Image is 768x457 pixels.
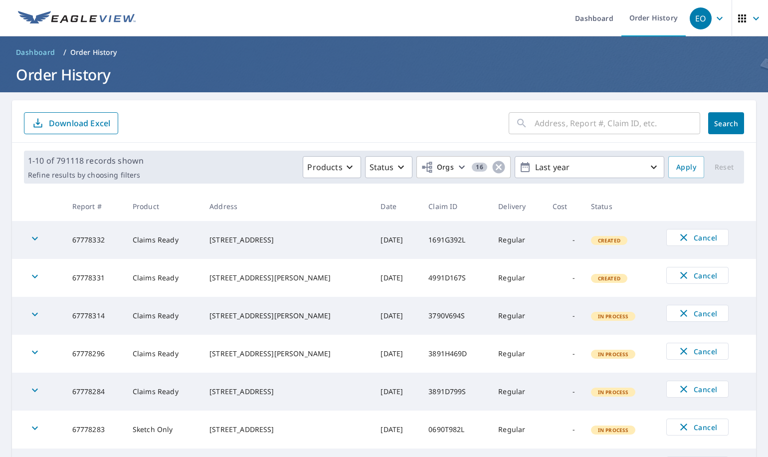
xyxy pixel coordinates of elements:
td: [DATE] [373,221,420,259]
h1: Order History [12,64,756,85]
span: Cancel [677,307,718,319]
span: 16 [472,164,487,171]
span: In Process [592,427,635,434]
span: Dashboard [16,47,55,57]
nav: breadcrumb [12,44,756,60]
div: [STREET_ADDRESS] [209,425,365,435]
a: Dashboard [12,44,59,60]
p: Download Excel [49,118,110,129]
td: - [545,221,583,259]
td: Claims Ready [125,335,201,373]
td: Claims Ready [125,373,201,411]
button: Last year [515,156,664,178]
span: Created [592,237,626,244]
p: Last year [531,159,648,176]
th: Date [373,192,420,221]
td: [DATE] [373,373,420,411]
td: Regular [490,335,545,373]
span: In Process [592,313,635,320]
td: 0690T982L [420,411,490,449]
span: Cancel [677,383,718,395]
p: Refine results by choosing filters [28,171,144,180]
td: 67778314 [64,297,125,335]
button: Apply [668,156,704,178]
th: Cost [545,192,583,221]
td: Claims Ready [125,221,201,259]
td: - [545,373,583,411]
span: Cancel [677,421,718,433]
td: 67778332 [64,221,125,259]
button: Cancel [666,229,729,246]
p: 1-10 of 791118 records shown [28,155,144,167]
td: 3891H469D [420,335,490,373]
td: - [545,259,583,297]
div: [STREET_ADDRESS] [209,387,365,397]
td: Claims Ready [125,297,201,335]
img: EV Logo [18,11,136,26]
button: Cancel [666,267,729,284]
td: [DATE] [373,259,420,297]
th: Product [125,192,201,221]
td: 4991D167S [420,259,490,297]
td: 67778331 [64,259,125,297]
td: 67778296 [64,335,125,373]
span: Apply [676,161,696,174]
td: [DATE] [373,411,420,449]
span: Cancel [677,231,718,243]
td: Regular [490,297,545,335]
th: Claim ID [420,192,490,221]
button: Products [303,156,361,178]
p: Order History [70,47,117,57]
li: / [63,46,66,58]
td: Regular [490,221,545,259]
td: Claims Ready [125,259,201,297]
button: Download Excel [24,112,118,134]
button: Cancel [666,381,729,398]
button: Cancel [666,419,729,436]
span: Orgs [421,161,454,174]
p: Status [370,161,394,173]
td: Regular [490,373,545,411]
div: EO [690,7,712,29]
td: 3790V694S [420,297,490,335]
th: Report # [64,192,125,221]
th: Address [201,192,373,221]
td: - [545,297,583,335]
th: Status [583,192,658,221]
div: [STREET_ADDRESS][PERSON_NAME] [209,273,365,283]
div: [STREET_ADDRESS] [209,235,365,245]
span: Created [592,275,626,282]
td: [DATE] [373,335,420,373]
td: Regular [490,259,545,297]
input: Address, Report #, Claim ID, etc. [535,109,700,137]
div: [STREET_ADDRESS][PERSON_NAME] [209,349,365,359]
span: Cancel [677,345,718,357]
p: Products [307,161,342,173]
span: Cancel [677,269,718,281]
span: In Process [592,351,635,358]
td: Regular [490,411,545,449]
button: Cancel [666,305,729,322]
span: Search [716,119,736,128]
span: In Process [592,389,635,396]
td: [DATE] [373,297,420,335]
button: Orgs16 [416,156,511,178]
td: - [545,335,583,373]
td: 67778283 [64,411,125,449]
td: 1691G392L [420,221,490,259]
td: 67778284 [64,373,125,411]
button: Cancel [666,343,729,360]
th: Delivery [490,192,545,221]
td: 3891D799S [420,373,490,411]
div: [STREET_ADDRESS][PERSON_NAME] [209,311,365,321]
td: - [545,411,583,449]
td: Sketch Only [125,411,201,449]
button: Search [708,112,744,134]
button: Status [365,156,412,178]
